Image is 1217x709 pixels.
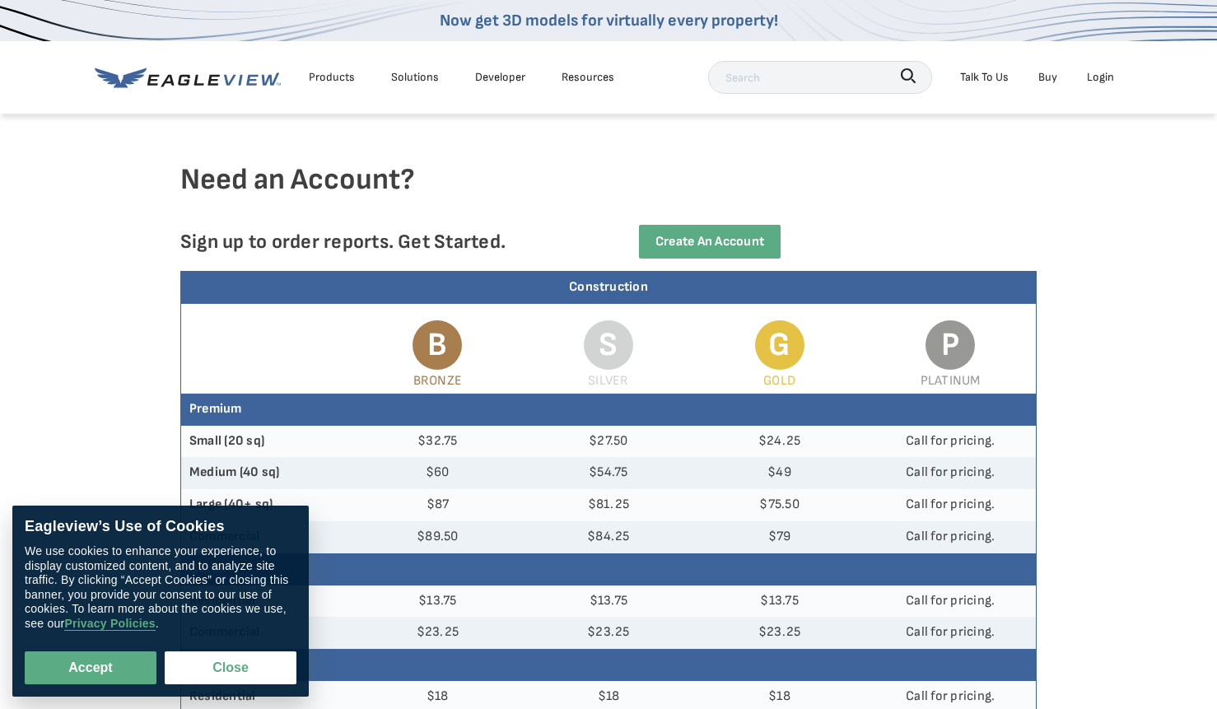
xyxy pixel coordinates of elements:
[181,426,352,458] th: Small (20 sq)
[181,489,352,521] th: Large (40+ sq)
[440,11,778,30] a: Now get 3D models for virtually every property!
[352,521,524,553] td: $89.50
[413,320,462,370] span: B
[708,61,932,94] input: Search
[694,617,865,649] td: $23.25
[694,585,865,618] td: $13.75
[181,272,1036,304] div: Construction
[960,67,1009,87] div: Talk To Us
[523,521,694,553] td: $84.25
[694,489,865,521] td: $75.50
[694,426,865,458] td: $24.25
[181,394,1036,426] th: Premium
[475,67,525,87] a: Developer
[588,373,628,389] span: Silver
[694,521,865,553] td: $79
[25,518,296,536] div: Eagleview’s Use of Cookies
[763,373,795,389] span: Gold
[523,585,694,618] td: $13.75
[181,457,352,489] th: Medium (40 sq)
[352,585,524,618] td: $13.75
[309,67,355,87] div: Products
[523,489,694,521] td: $81.25
[865,489,1036,521] td: Call for pricing.
[25,544,296,631] div: We use cookies to enhance your experience, to display customized content, and to analyze site tra...
[1087,67,1114,87] div: Login
[865,521,1036,553] td: Call for pricing.
[523,617,694,649] td: $23.25
[352,489,524,521] td: $87
[352,426,524,458] td: $32.75
[181,553,1036,585] th: Gutter
[639,225,781,259] a: Create an Account
[165,651,296,684] button: Close
[1038,67,1057,87] a: Buy
[352,617,524,649] td: $23.25
[181,649,1036,681] th: Bid Perfect
[523,426,694,458] td: $27.50
[926,320,975,370] span: P
[352,457,524,489] td: $60
[921,373,981,389] span: Platinum
[391,67,439,87] div: Solutions
[523,457,694,489] td: $54.75
[865,457,1036,489] td: Call for pricing.
[180,230,582,254] p: Sign up to order reports. Get Started.
[64,617,155,631] a: Privacy Policies
[865,617,1036,649] td: Call for pricing.
[562,67,614,87] div: Resources
[755,320,804,370] span: G
[584,320,633,370] span: S
[694,457,865,489] td: $49
[865,426,1036,458] td: Call for pricing.
[413,373,462,389] span: Bronze
[180,161,1037,225] h4: Need an Account?
[865,585,1036,618] td: Call for pricing.
[25,651,156,684] button: Accept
